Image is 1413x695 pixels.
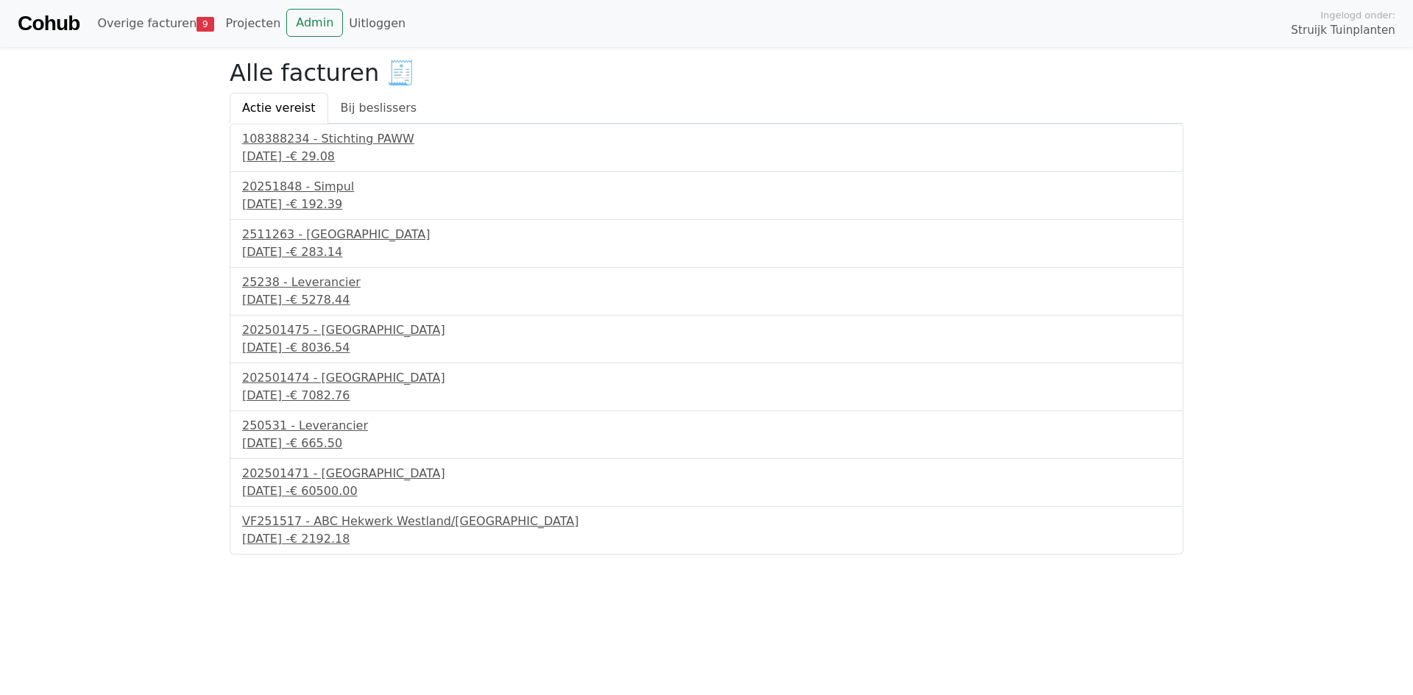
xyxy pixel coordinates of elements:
div: 20251848 - Simpul [242,178,1171,196]
div: 108388234 - Stichting PAWW [242,130,1171,148]
a: Actie vereist [230,93,328,124]
a: Cohub [18,6,79,41]
div: [DATE] - [242,291,1171,309]
a: VF251517 - ABC Hekwerk Westland/[GEOGRAPHIC_DATA][DATE] -€ 2192.18 [242,513,1171,548]
div: 25238 - Leverancier [242,274,1171,291]
div: 250531 - Leverancier [242,417,1171,435]
a: Admin [286,9,343,37]
span: 9 [196,17,213,32]
a: Bij beslissers [328,93,430,124]
span: € 283.14 [290,245,342,259]
span: € 2192.18 [290,532,350,546]
a: 25238 - Leverancier[DATE] -€ 5278.44 [242,274,1171,309]
a: 20251848 - Simpul[DATE] -€ 192.39 [242,178,1171,213]
a: Overige facturen9 [91,9,219,38]
div: [DATE] - [242,530,1171,548]
span: € 60500.00 [290,484,358,498]
div: [DATE] - [242,243,1171,261]
div: [DATE] - [242,148,1171,165]
div: [DATE] - [242,387,1171,404]
a: 202501471 - [GEOGRAPHIC_DATA][DATE] -€ 60500.00 [242,465,1171,500]
a: 2511263 - [GEOGRAPHIC_DATA][DATE] -€ 283.14 [242,226,1171,261]
div: VF251517 - ABC Hekwerk Westland/[GEOGRAPHIC_DATA] [242,513,1171,530]
a: Uitloggen [343,9,411,38]
span: € 5278.44 [290,293,350,307]
span: € 192.39 [290,197,342,211]
a: 202501475 - [GEOGRAPHIC_DATA][DATE] -€ 8036.54 [242,321,1171,357]
h2: Alle facturen 🧾 [230,59,1183,87]
span: € 7082.76 [290,388,350,402]
div: 202501471 - [GEOGRAPHIC_DATA] [242,465,1171,482]
span: € 29.08 [290,149,335,163]
div: [DATE] - [242,339,1171,357]
a: 250531 - Leverancier[DATE] -€ 665.50 [242,417,1171,452]
span: € 665.50 [290,436,342,450]
a: 202501474 - [GEOGRAPHIC_DATA][DATE] -€ 7082.76 [242,369,1171,404]
div: 202501475 - [GEOGRAPHIC_DATA] [242,321,1171,339]
div: [DATE] - [242,482,1171,500]
a: 108388234 - Stichting PAWW[DATE] -€ 29.08 [242,130,1171,165]
div: [DATE] - [242,196,1171,213]
a: Projecten [220,9,287,38]
div: 2511263 - [GEOGRAPHIC_DATA] [242,226,1171,243]
span: € 8036.54 [290,341,350,354]
div: 202501474 - [GEOGRAPHIC_DATA] [242,369,1171,387]
div: [DATE] - [242,435,1171,452]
